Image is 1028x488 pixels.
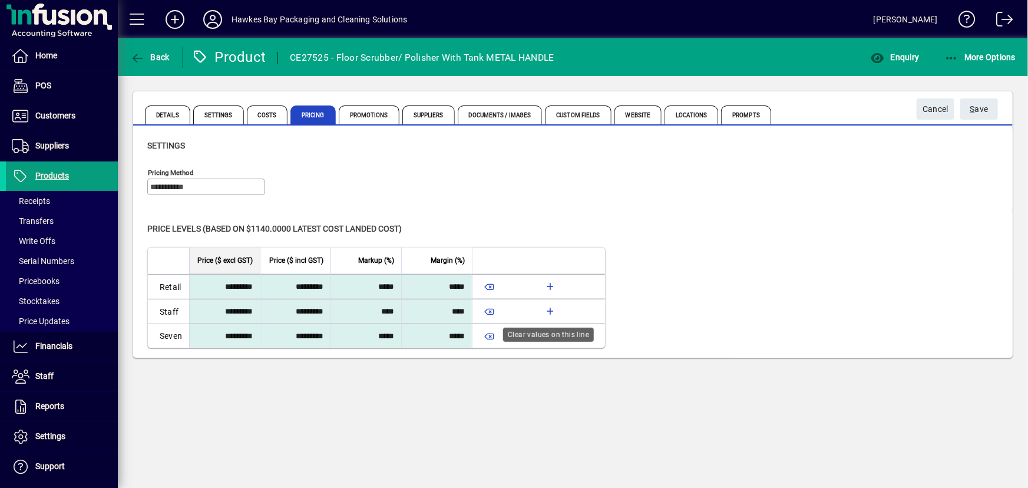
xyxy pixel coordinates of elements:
[6,362,118,391] a: Staff
[148,274,189,299] td: Retail
[721,105,771,124] span: Prompts
[402,105,455,124] span: Suppliers
[665,105,718,124] span: Locations
[6,332,118,361] a: Financials
[35,141,69,150] span: Suppliers
[6,101,118,131] a: Customers
[12,276,60,286] span: Pricebooks
[545,105,611,124] span: Custom Fields
[923,100,948,119] span: Cancel
[147,141,185,150] span: Settings
[194,9,232,30] button: Profile
[247,105,288,124] span: Costs
[35,371,54,381] span: Staff
[127,47,173,68] button: Back
[35,461,65,471] span: Support
[12,196,50,206] span: Receipts
[870,52,919,62] span: Enquiry
[6,291,118,311] a: Stocktakes
[614,105,662,124] span: Website
[6,452,118,482] a: Support
[917,98,954,120] button: Cancel
[970,100,989,119] span: ave
[148,299,189,324] td: Staff
[35,171,69,180] span: Products
[6,271,118,291] a: Pricebooks
[130,52,170,62] span: Back
[503,328,594,342] div: Clear values on this line
[339,105,399,124] span: Promotions
[12,316,70,326] span: Price Updates
[193,105,244,124] span: Settings
[232,10,408,29] div: Hawkes Bay Packaging and Cleaning Solutions
[6,191,118,211] a: Receipts
[35,341,72,351] span: Financials
[290,105,336,124] span: Pricing
[145,105,190,124] span: Details
[970,104,975,114] span: S
[6,311,118,331] a: Price Updates
[6,211,118,231] a: Transfers
[6,71,118,101] a: POS
[6,131,118,161] a: Suppliers
[12,296,60,306] span: Stocktakes
[12,236,55,246] span: Write Offs
[6,392,118,421] a: Reports
[358,254,394,267] span: Markup (%)
[35,401,64,411] span: Reports
[6,251,118,271] a: Serial Numbers
[960,98,998,120] button: Save
[148,324,189,348] td: Seven
[147,224,402,233] span: Price levels (based on $1140.0000 Latest cost landed cost)
[941,47,1019,68] button: More Options
[156,9,194,30] button: Add
[118,47,183,68] app-page-header-button: Back
[12,256,74,266] span: Serial Numbers
[12,216,54,226] span: Transfers
[867,47,922,68] button: Enquiry
[35,111,75,120] span: Customers
[191,48,266,67] div: Product
[874,10,938,29] div: [PERSON_NAME]
[35,81,51,90] span: POS
[269,254,323,267] span: Price ($ incl GST)
[6,422,118,451] a: Settings
[290,48,554,67] div: CE27525 - Floor Scrubber/ Polisher With Tank METAL HANDLE
[6,231,118,251] a: Write Offs
[431,254,465,267] span: Margin (%)
[987,2,1013,41] a: Logout
[950,2,976,41] a: Knowledge Base
[35,431,65,441] span: Settings
[6,41,118,71] a: Home
[944,52,1016,62] span: More Options
[148,169,194,177] mat-label: Pricing method
[458,105,543,124] span: Documents / Images
[197,254,253,267] span: Price ($ excl GST)
[35,51,57,60] span: Home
